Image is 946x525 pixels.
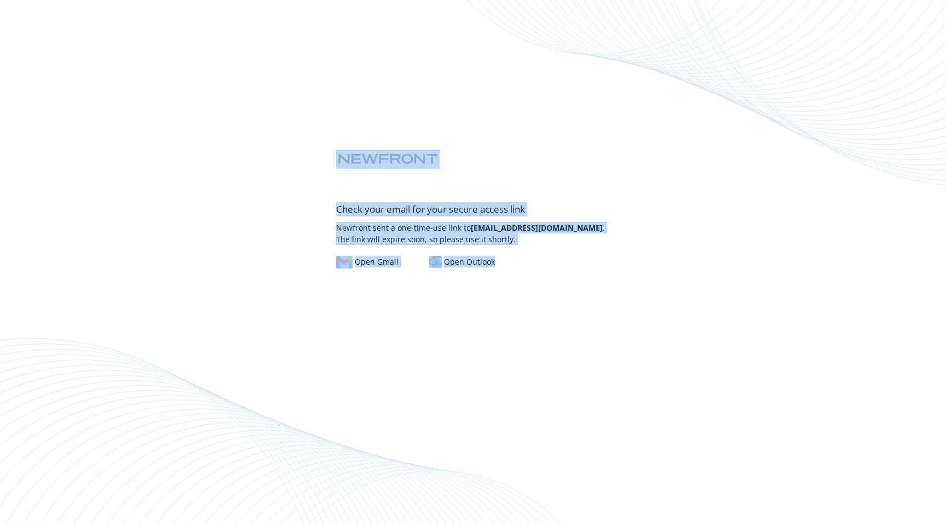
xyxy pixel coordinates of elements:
[429,256,442,268] img: outlook-logo.svg
[336,256,353,268] img: gmail-logo.svg
[336,216,610,245] p: Newfront sent a one-time-use link to . The link will expire soon, so please use it shortly.
[336,150,440,169] img: Newfront logo
[429,256,495,268] div: Open Outlook
[471,222,603,233] b: [EMAIL_ADDRESS][DOMAIN_NAME]
[336,256,407,268] a: Open Gmail
[336,256,399,268] div: Open Gmail
[336,202,610,216] div: Check your email for your secure access link
[429,256,504,268] a: Open Outlook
